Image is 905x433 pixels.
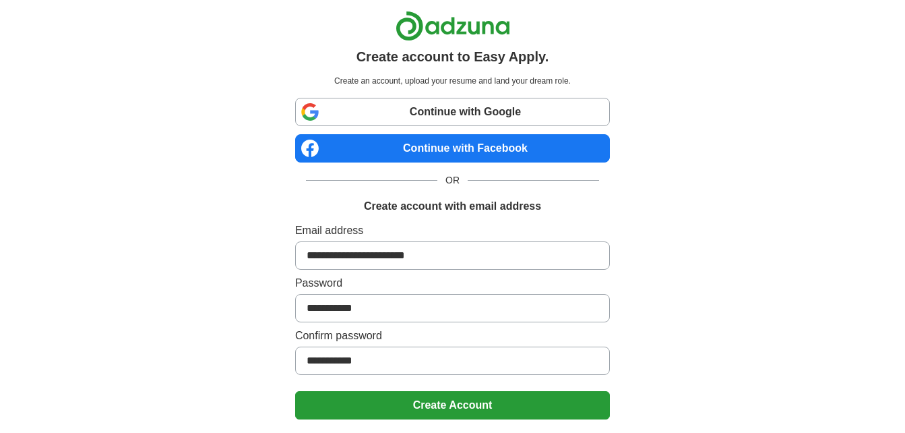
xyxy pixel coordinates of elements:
h1: Create account to Easy Apply. [356,47,549,67]
span: OR [437,173,468,187]
a: Continue with Facebook [295,134,610,163]
label: Confirm password [295,328,610,344]
a: Continue with Google [295,98,610,126]
label: Email address [295,223,610,239]
label: Password [295,275,610,291]
p: Create an account, upload your resume and land your dream role. [298,75,607,87]
h1: Create account with email address [364,198,541,214]
img: Adzuna logo [396,11,510,41]
button: Create Account [295,391,610,420]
